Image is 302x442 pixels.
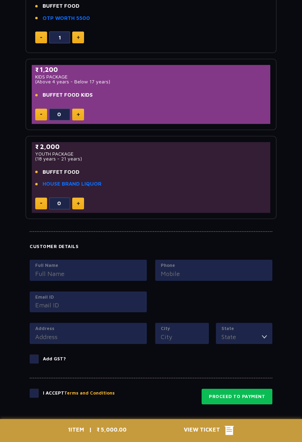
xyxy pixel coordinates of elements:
[68,425,84,436] p: ITEM
[68,426,70,433] span: 1
[184,425,225,436] span: View Ticket
[221,332,262,342] input: State
[35,65,267,74] p: ₹ 1,200
[77,113,80,116] img: plus
[64,390,115,397] button: Terms and Conditions
[35,156,267,161] p: (18 years - 21 years)
[43,390,115,397] p: I Accept
[35,74,267,79] p: KIDS PACKAGE
[35,332,141,342] input: Address
[161,325,203,332] label: City
[43,355,66,362] p: Add GST?
[40,37,42,38] img: minus
[202,389,272,405] button: Proceed to Payment
[43,180,101,188] a: HOUSE BRAND LIQUOR
[40,114,42,115] img: minus
[97,426,127,433] span: ₹ 5,000.00
[184,425,234,436] button: View Ticket
[35,325,141,332] label: Address
[43,91,93,99] span: BUFFET FOOD KIDS
[43,14,90,22] a: OTP WORTH 5500
[262,332,267,342] img: toggler icon
[43,2,80,10] span: BUFFET FOOD
[35,79,267,84] p: (Above 4 years - Below 17 years)
[221,325,267,332] label: State
[35,294,141,301] label: Email ID
[161,262,267,269] label: Phone
[77,202,80,205] img: plus
[30,244,272,249] h4: Customer Details
[40,203,42,204] img: minus
[35,142,267,151] p: ₹ 2,000
[161,269,267,278] input: Mobile
[35,269,141,278] input: Full Name
[77,36,80,39] img: plus
[161,332,203,342] input: City
[43,168,80,176] span: BUFFET FOOD
[35,300,141,310] input: Email ID
[35,262,141,269] label: Full Name
[35,151,267,156] p: YOUTH PACKAGE
[84,425,97,436] p: |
